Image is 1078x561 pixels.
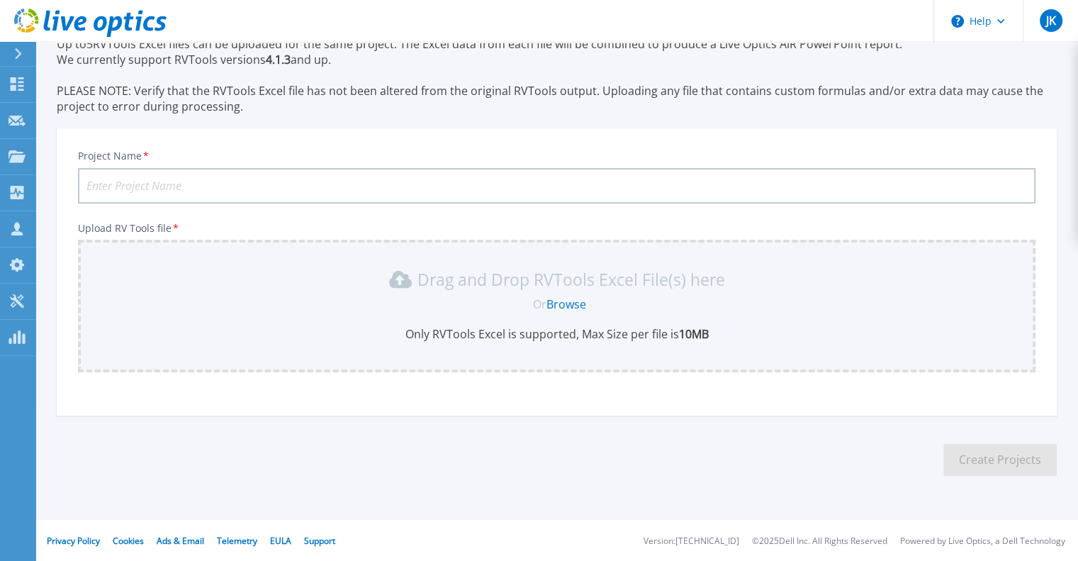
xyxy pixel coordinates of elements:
button: Create Projects [943,444,1057,476]
span: Or [533,296,546,312]
p: Upload RV Tools file [78,223,1035,234]
a: Telemetry [217,535,257,547]
li: Powered by Live Optics, a Dell Technology [900,537,1065,546]
p: Drag and Drop RVTools Excel File(s) here [417,272,725,287]
p: Only RVTools Excel is supported, Max Size per file is [86,326,1027,342]
div: Drag and Drop RVTools Excel File(s) here OrBrowseOnly RVTools Excel is supported, Max Size per fi... [86,268,1027,342]
a: Privacy Policy [47,535,100,547]
a: Ads & Email [157,535,204,547]
a: Browse [546,296,586,312]
label: Project Name [78,151,150,161]
strong: 4.1.3 [266,52,291,67]
a: Cookies [113,535,144,547]
input: Enter Project Name [78,168,1035,204]
a: Support [304,535,335,547]
li: Version: [TECHNICAL_ID] [644,537,739,546]
b: 10MB [679,326,709,342]
a: EULA [270,535,291,547]
p: Up to 5 RVTools Excel files can be uploaded for the same project. The Excel data from each file w... [57,36,1057,114]
li: © 2025 Dell Inc. All Rights Reserved [752,537,887,546]
span: JK [1045,15,1055,26]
